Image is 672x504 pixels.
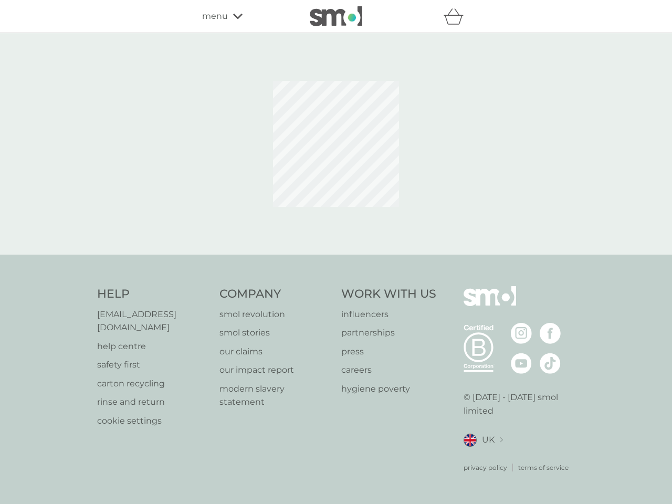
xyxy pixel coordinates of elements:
a: terms of service [518,463,569,472]
img: smol [464,286,516,322]
div: basket [444,6,470,27]
img: visit the smol Facebook page [540,323,561,344]
a: partnerships [341,326,436,340]
h4: Company [219,286,331,302]
a: [EMAIL_ADDRESS][DOMAIN_NAME] [97,308,209,334]
img: UK flag [464,434,477,447]
h4: Work With Us [341,286,436,302]
a: modern slavery statement [219,382,331,409]
img: visit the smol Tiktok page [540,353,561,374]
a: rinse and return [97,395,209,409]
p: © [DATE] - [DATE] smol limited [464,391,575,417]
img: visit the smol Instagram page [511,323,532,344]
span: UK [482,433,495,447]
a: our claims [219,345,331,359]
a: help centre [97,340,209,353]
a: smol revolution [219,308,331,321]
h4: Help [97,286,209,302]
a: smol stories [219,326,331,340]
span: menu [202,9,228,23]
img: smol [310,6,362,26]
a: press [341,345,436,359]
img: select a new location [500,437,503,443]
a: influencers [341,308,436,321]
img: visit the smol Youtube page [511,353,532,374]
a: cookie settings [97,414,209,428]
a: our impact report [219,363,331,377]
a: careers [341,363,436,377]
a: carton recycling [97,377,209,391]
a: hygiene poverty [341,382,436,396]
a: safety first [97,358,209,372]
a: privacy policy [464,463,507,472]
